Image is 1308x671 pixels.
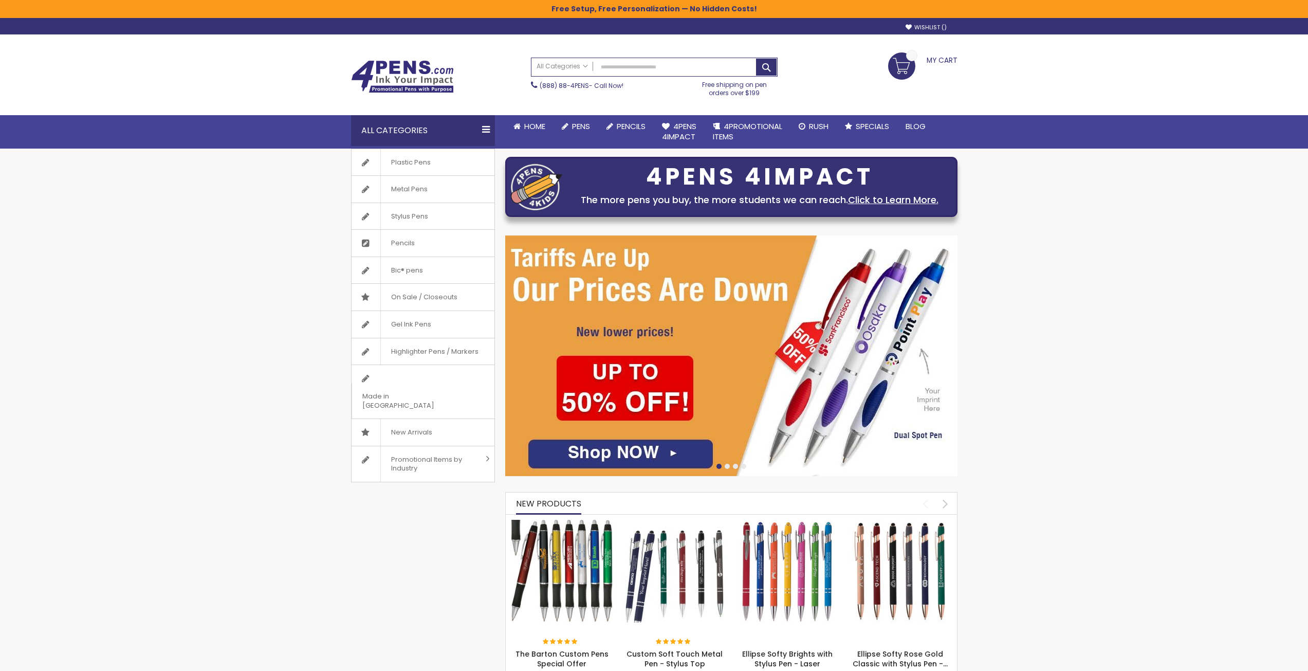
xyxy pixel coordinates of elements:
[809,121,828,132] span: Rush
[617,121,646,132] span: Pencils
[380,446,482,482] span: Promotional Items by Industry
[848,193,938,206] a: Click to Learn More.
[505,115,554,138] a: Home
[853,649,948,669] a: Ellipse Softy Rose Gold Classic with Stylus Pen -…
[736,520,839,623] img: Ellipse Softy Brights with Stylus Pen - Laser
[352,311,494,338] a: Gel Ink Pens
[856,121,889,132] span: Specials
[352,383,469,419] span: Made in [GEOGRAPHIC_DATA]
[380,284,468,311] span: On Sale / Closeouts
[790,115,837,138] a: Rush
[380,203,438,230] span: Stylus Pens
[511,519,614,528] a: The Barton Custom Pens Special Offer
[351,115,495,146] div: All Categories
[623,519,726,528] a: Custom Soft Touch Metal Pen - Stylus Top
[897,115,934,138] a: Blog
[554,115,598,138] a: Pens
[656,639,692,646] div: 100%
[352,338,494,365] a: Highlighter Pens / Markers
[598,115,654,138] a: Pencils
[352,446,494,482] a: Promotional Items by Industry
[352,176,494,203] a: Metal Pens
[713,121,782,142] span: 4PROMOTIONAL ITEMS
[849,519,952,528] a: Ellipse Softy Rose Gold Classic with Stylus Pen - Silver Laser
[567,193,952,207] div: The more pens you buy, the more students we can reach.
[936,495,954,513] div: next
[352,419,494,446] a: New Arrivals
[691,77,778,97] div: Free shipping on pen orders over $199
[736,519,839,528] a: Ellipse Softy Brights with Stylus Pen - Laser
[567,166,952,188] div: 4PENS 4IMPACT
[572,121,590,132] span: Pens
[352,203,494,230] a: Stylus Pens
[537,62,588,70] span: All Categories
[515,649,609,669] a: The Barton Custom Pens Special Offer
[531,58,593,75] a: All Categories
[662,121,696,142] span: 4Pens 4impact
[906,121,926,132] span: Blog
[351,60,454,93] img: 4Pens Custom Pens and Promotional Products
[380,338,489,365] span: Highlighter Pens / Markers
[505,235,957,476] img: /cheap-promotional-products.html
[380,176,438,203] span: Metal Pens
[705,115,790,149] a: 4PROMOTIONALITEMS
[849,520,952,623] img: Ellipse Softy Rose Gold Classic with Stylus Pen - Silver Laser
[627,649,723,669] a: Custom Soft Touch Metal Pen - Stylus Top
[352,149,494,176] a: Plastic Pens
[623,520,726,623] img: Custom Soft Touch Metal Pen - Stylus Top
[742,649,833,669] a: Ellipse Softy Brights with Stylus Pen - Laser
[380,419,443,446] span: New Arrivals
[352,365,494,419] a: Made in [GEOGRAPHIC_DATA]
[543,639,579,646] div: 100%
[380,257,433,284] span: Bic® pens
[540,81,589,90] a: (888) 88-4PENS
[352,257,494,284] a: Bic® pens
[380,149,441,176] span: Plastic Pens
[524,121,545,132] span: Home
[654,115,705,149] a: 4Pens4impact
[906,24,947,31] a: Wishlist
[380,311,441,338] span: Gel Ink Pens
[352,230,494,257] a: Pencils
[916,495,934,513] div: prev
[352,284,494,311] a: On Sale / Closeouts
[516,498,581,510] span: New Products
[837,115,897,138] a: Specials
[511,520,614,623] img: The Barton Custom Pens Special Offer
[511,164,562,210] img: four_pen_logo.png
[540,81,623,90] span: - Call Now!
[380,230,425,257] span: Pencils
